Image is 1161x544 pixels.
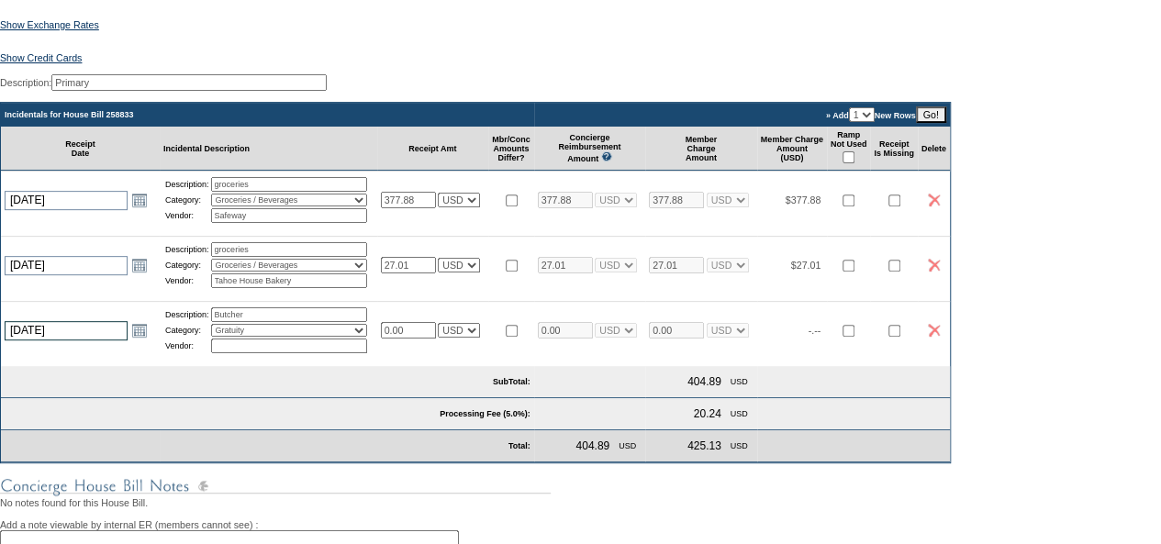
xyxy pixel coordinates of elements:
td: Category: [165,324,209,337]
td: 404.89 [572,436,613,456]
td: Vendor: [165,273,209,288]
td: Description: [165,177,209,192]
span: $27.01 [791,260,821,271]
td: » Add New Rows [534,103,950,127]
td: Description: [165,307,209,322]
td: Description: [165,242,209,257]
a: Open the calendar popup. [129,255,150,275]
td: Total: [160,430,534,462]
img: questionMark_lightBlue.gif [601,151,612,161]
img: icon_delete2.gif [928,194,940,206]
td: Receipt Is Missing [870,127,918,171]
a: Open the calendar popup. [129,190,150,210]
td: Ramp Not Used [827,127,871,171]
td: Incidentals for House Bill 258833 [1,103,534,127]
td: Receipt Amt [377,127,489,171]
td: Member Charge Amount [645,127,757,171]
td: Vendor: [165,339,209,353]
img: icon_delete2.gif [928,324,940,337]
a: Open the calendar popup. [129,320,150,340]
td: Vendor: [165,208,209,223]
td: Member Charge Amount (USD) [757,127,827,171]
span: -.-- [809,325,821,336]
td: Incidental Description [160,127,377,171]
td: Mbr/Conc Amounts Differ? [488,127,534,171]
input: Go! [916,106,946,123]
td: Category: [165,259,209,272]
td: Delete [918,127,950,171]
td: Processing Fee (5.0%): [1,398,534,430]
td: USD [727,404,752,424]
td: Receipt Date [1,127,160,171]
img: icon_delete2.gif [928,259,940,272]
td: Concierge Reimbursement Amount [534,127,646,171]
td: USD [727,436,752,456]
td: 404.89 [684,372,725,392]
td: 20.24 [690,404,725,424]
td: Category: [165,194,209,206]
td: USD [615,436,640,456]
span: $377.88 [786,194,821,205]
td: 425.13 [684,436,725,456]
td: SubTotal: [1,366,534,398]
td: USD [727,372,752,392]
